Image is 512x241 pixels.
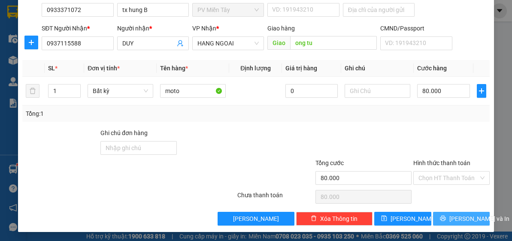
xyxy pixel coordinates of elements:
button: [PERSON_NAME] [218,212,294,226]
div: HANG NGOAI [73,7,147,28]
span: save [381,215,387,222]
input: Dọc đường [290,36,377,50]
span: Tổng cước [315,160,344,166]
span: Bất kỳ [93,84,148,97]
label: Ghi chú đơn hàng [100,130,148,136]
button: plus [477,84,487,98]
th: Ghi chú [341,60,414,77]
span: DĐ: [73,55,86,64]
span: VP Nhận [192,25,216,32]
button: plus [24,36,38,49]
span: PV Miền Tây [197,3,259,16]
span: printer [440,215,446,222]
span: [PERSON_NAME] và In [449,214,509,223]
span: delete [311,215,317,222]
button: printer[PERSON_NAME] và In [433,212,490,226]
div: PV Miền Tây [7,7,67,28]
div: dao dien [73,28,147,38]
span: [PERSON_NAME] [391,214,436,223]
span: Gửi: [7,8,21,17]
span: Tên hàng [160,65,188,72]
span: SL [48,65,55,72]
button: save[PERSON_NAME] [374,212,431,226]
div: Chưa thanh toán [236,190,315,205]
span: plus [25,39,38,46]
span: hoi bai [86,50,124,65]
span: HANG NGOAI [197,37,259,50]
span: Giao [267,36,290,50]
span: Giá trị hàng [285,65,317,72]
input: VD: Bàn, Ghế [160,84,226,98]
div: Tổng: 1 [26,109,199,118]
input: Ghi Chú [345,84,410,98]
div: SĐT Người Nhận [42,24,113,33]
div: Người nhận [117,24,189,33]
input: Địa chỉ của người gửi [343,3,415,17]
span: [PERSON_NAME] [233,214,279,223]
span: Định lượng [240,65,271,72]
span: Nhận: [73,8,94,17]
div: CMND/Passport [380,24,452,33]
span: plus [477,87,486,94]
button: deleteXóa Thông tin [296,212,373,226]
input: Ghi chú đơn hàng [100,141,177,155]
label: Hình thức thanh toán [413,160,470,166]
button: delete [26,84,39,98]
input: 0 [285,84,338,98]
span: Cước hàng [417,65,447,72]
div: 0976022866 [73,38,147,50]
div: 0918565849 [7,38,67,50]
div: tx thanh c VIP [7,28,67,38]
span: user-add [177,40,184,47]
span: Giao hàng [267,25,295,32]
span: Xóa Thông tin [320,214,357,223]
span: Đơn vị tính [88,65,120,72]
